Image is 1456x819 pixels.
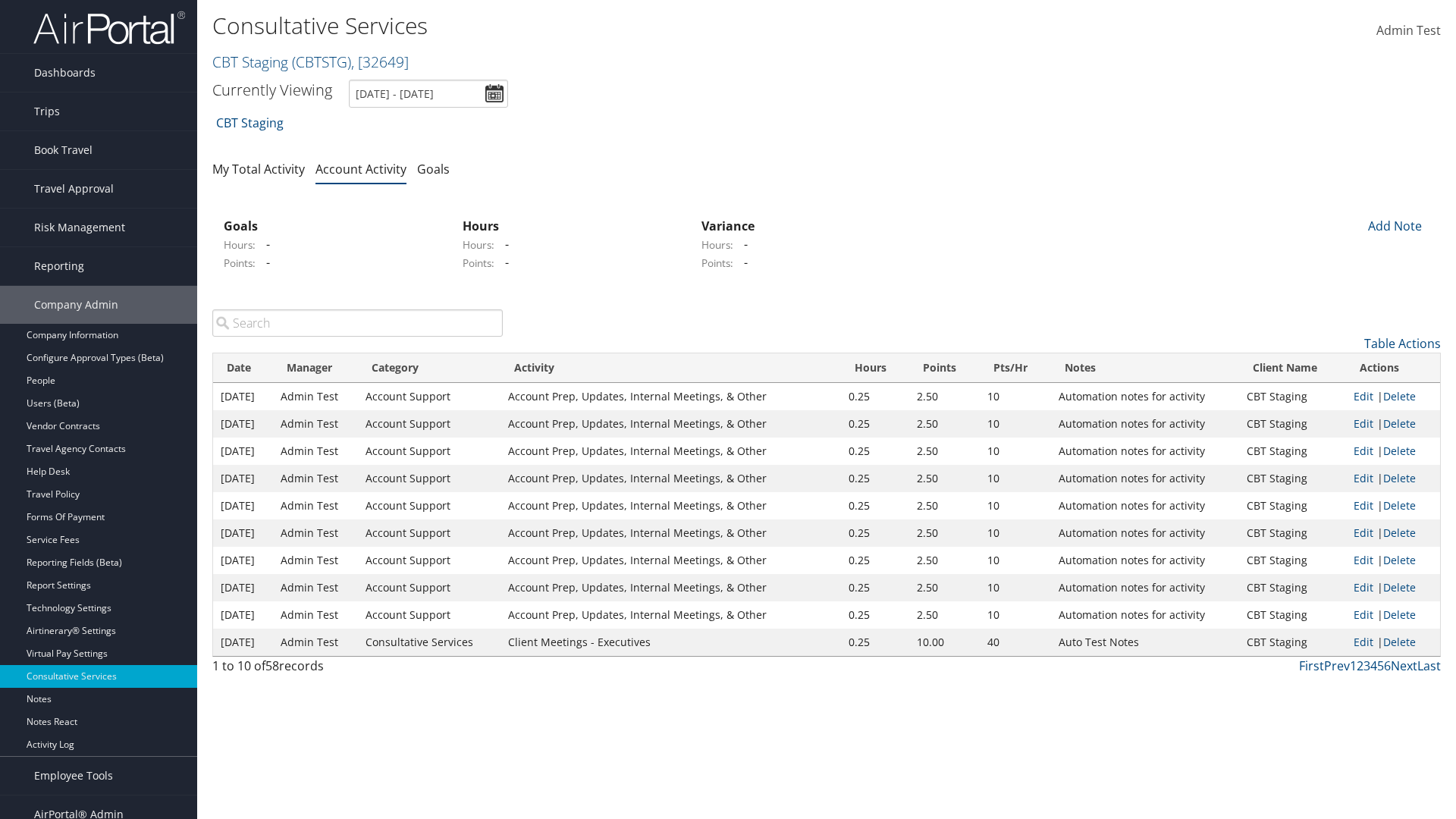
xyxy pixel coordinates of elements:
[34,93,60,130] span: Trips
[1376,22,1441,39] span: Admin Test
[1383,607,1416,622] a: Delete
[1383,498,1416,513] a: Delete
[1354,553,1373,567] a: Edit
[1383,444,1416,458] a: Delete
[1051,383,1239,410] td: Automation notes for activity
[980,383,1051,410] td: 10
[1051,410,1239,438] td: Automation notes for activity
[1357,217,1429,235] div: Add Note
[500,629,841,656] td: Client Meetings - Executives
[841,547,910,574] td: 0.25
[34,131,93,169] span: Book Travel
[841,353,910,383] th: Hours
[1363,657,1370,674] a: 3
[273,574,358,601] td: Admin Test
[358,438,500,465] td: Account Support
[1383,389,1416,403] a: Delete
[841,601,910,629] td: 0.25
[1051,492,1239,519] td: Automation notes for activity
[980,574,1051,601] td: 10
[1346,410,1440,438] td: |
[1051,353,1239,383] th: Notes
[500,383,841,410] td: Account Prep, Updates, Internal Meetings, & Other
[1051,574,1239,601] td: Automation notes for activity
[909,383,980,410] td: 2.50
[980,353,1051,383] th: Pts/Hr
[1239,465,1346,492] td: CBT Staging
[273,465,358,492] td: Admin Test
[213,629,273,656] td: [DATE]
[1051,629,1239,656] td: Auto Test Notes
[349,80,508,108] input: [DATE] - [DATE]
[909,547,980,574] td: 2.50
[351,52,409,72] span: , [ 32649 ]
[1346,438,1440,465] td: |
[213,353,273,383] th: Date: activate to sort column ascending
[213,519,273,547] td: [DATE]
[1384,657,1391,674] a: 6
[1299,657,1324,674] a: First
[1346,547,1440,574] td: |
[34,54,96,92] span: Dashboards
[1239,492,1346,519] td: CBT Staging
[213,601,273,629] td: [DATE]
[500,353,841,383] th: Activity: activate to sort column ascending
[909,574,980,601] td: 2.50
[1391,657,1417,674] a: Next
[1051,519,1239,547] td: Automation notes for activity
[1417,657,1441,674] a: Last
[358,574,500,601] td: Account Support
[358,465,500,492] td: Account Support
[259,236,270,253] span: -
[701,256,733,271] label: Points:
[909,629,980,656] td: 10.00
[34,247,84,285] span: Reporting
[34,170,114,208] span: Travel Approval
[34,209,125,246] span: Risk Management
[358,519,500,547] td: Account Support
[1383,635,1416,649] a: Delete
[1346,629,1440,656] td: |
[841,465,910,492] td: 0.25
[315,161,406,177] a: Account Activity
[841,629,910,656] td: 0.25
[909,465,980,492] td: 2.50
[909,410,980,438] td: 2.50
[1354,444,1373,458] a: Edit
[909,519,980,547] td: 2.50
[1354,526,1373,540] a: Edit
[1346,574,1440,601] td: |
[909,353,980,383] th: Points
[1383,526,1416,540] a: Delete
[358,410,500,438] td: Account Support
[736,254,748,271] span: -
[1354,471,1373,485] a: Edit
[1383,580,1416,595] a: Delete
[980,519,1051,547] td: 10
[1354,416,1373,431] a: Edit
[463,237,494,253] label: Hours:
[1350,657,1357,674] a: 1
[841,492,910,519] td: 0.25
[1239,353,1346,383] th: Client Name
[273,353,358,383] th: Manager: activate to sort column ascending
[1377,657,1384,674] a: 5
[1383,471,1416,485] a: Delete
[980,410,1051,438] td: 10
[273,601,358,629] td: Admin Test
[1051,547,1239,574] td: Automation notes for activity
[273,492,358,519] td: Admin Test
[1376,8,1441,55] a: Admin Test
[1324,657,1350,674] a: Prev
[463,256,494,271] label: Points:
[701,218,755,234] strong: Variance
[259,254,270,271] span: -
[216,108,284,138] a: CBT Staging
[34,757,113,795] span: Employee Tools
[841,574,910,601] td: 0.25
[980,465,1051,492] td: 10
[1239,519,1346,547] td: CBT Staging
[1346,353,1440,383] th: Actions
[1370,657,1377,674] a: 4
[980,601,1051,629] td: 10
